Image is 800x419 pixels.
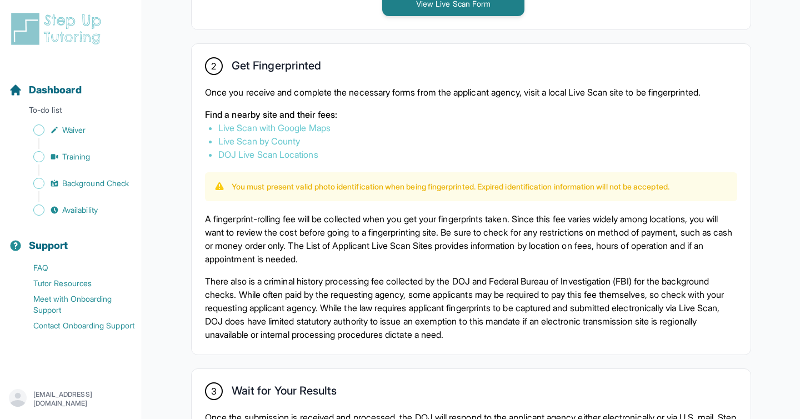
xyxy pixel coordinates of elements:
p: You must present valid photo identification when being fingerprinted. Expired identification info... [232,181,669,192]
p: [EMAIL_ADDRESS][DOMAIN_NAME] [33,390,133,408]
span: 2 [211,59,216,73]
button: Dashboard [4,64,137,102]
a: Availability [9,202,142,218]
a: Training [9,149,142,164]
h2: Get Fingerprinted [232,59,321,77]
p: To-do list [4,104,137,120]
a: Waiver [9,122,142,138]
a: Background Check [9,176,142,191]
a: Live Scan with Google Maps [218,122,331,133]
span: Support [29,238,68,253]
p: Once you receive and complete the necessary forms from the applicant agency, visit a local Live S... [205,86,737,99]
p: A fingerprint-rolling fee will be collected when you get your fingerprints taken. Since this fee ... [205,212,737,266]
span: Waiver [62,124,86,136]
a: Live Scan by County [218,136,300,147]
span: Training [62,151,91,162]
span: Availability [62,204,98,216]
a: Tutor Resources [9,276,142,291]
span: Dashboard [29,82,82,98]
button: Support [4,220,137,258]
span: 3 [211,385,217,398]
a: Dashboard [9,82,82,98]
a: DOJ Live Scan Locations [218,149,318,160]
a: Meet with Onboarding Support [9,291,142,318]
span: Background Check [62,178,129,189]
a: Contact Onboarding Support [9,318,142,333]
h2: Wait for Your Results [232,384,337,402]
p: There also is a criminal history processing fee collected by the DOJ and Federal Bureau of Invest... [205,275,737,341]
p: Find a nearby site and their fees: [205,108,737,121]
img: logo [9,11,108,47]
button: [EMAIL_ADDRESS][DOMAIN_NAME] [9,389,133,409]
a: FAQ [9,260,142,276]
